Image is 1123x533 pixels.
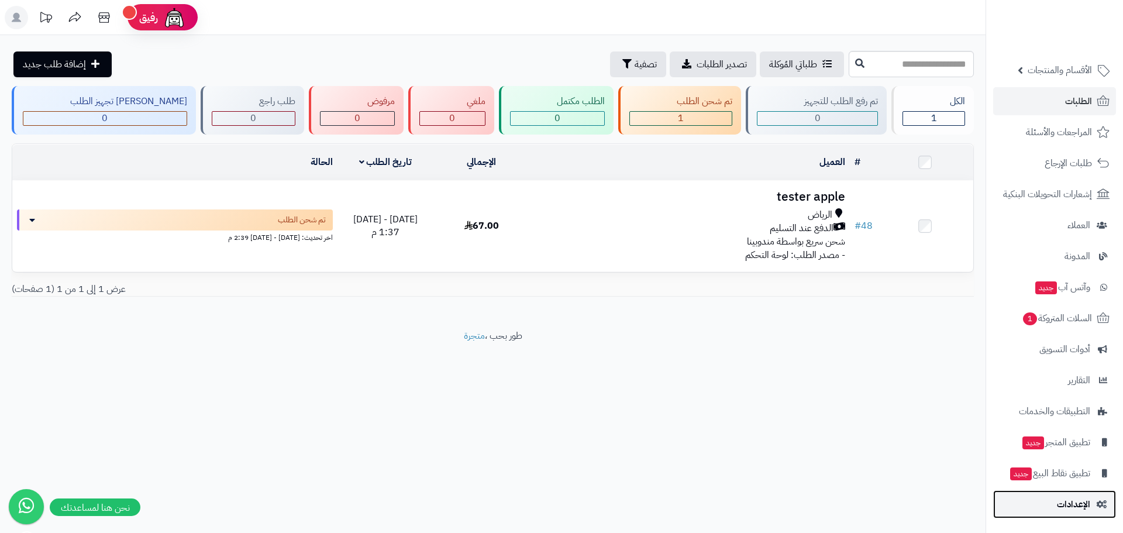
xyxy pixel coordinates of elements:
a: أدوات التسويق [993,335,1116,363]
span: أدوات التسويق [1039,341,1090,357]
a: التقارير [993,366,1116,394]
div: 0 [511,112,605,125]
span: الدفع عند التسليم [770,222,833,235]
span: جديد [1022,436,1044,449]
a: طلب راجع 0 [198,86,306,135]
span: 0 [449,111,455,125]
a: # [855,155,860,169]
span: جديد [1035,281,1057,294]
a: الإعدادات [993,490,1116,518]
div: ملغي [419,95,485,108]
a: تم رفع الطلب للتجهيز 0 [743,86,889,135]
div: طلب راجع [212,95,295,108]
span: 1 [678,111,684,125]
span: تصفية [635,57,657,71]
span: تطبيق نقاط البيع [1009,465,1090,482]
a: الطلب مكتمل 0 [497,86,616,135]
span: 0 [102,111,108,125]
a: التطبيقات والخدمات [993,397,1116,425]
a: تطبيق نقاط البيعجديد [993,459,1116,487]
a: الكل1 [889,86,976,135]
span: التقارير [1068,372,1090,388]
a: [PERSON_NAME] تجهيز الطلب 0 [9,86,198,135]
div: 0 [23,112,187,125]
span: طلباتي المُوكلة [769,57,817,71]
img: ai-face.png [163,6,186,29]
div: الكل [902,95,965,108]
a: تصدير الطلبات [670,51,756,77]
span: 0 [554,111,560,125]
div: 1 [630,112,732,125]
a: العميل [819,155,845,169]
div: اخر تحديث: [DATE] - [DATE] 2:39 م [17,231,333,243]
span: الرياض [808,208,832,222]
span: وآتس آب [1034,279,1090,295]
span: العملاء [1067,217,1090,233]
span: تطبيق المتجر [1021,434,1090,451]
a: طلبات الإرجاع [993,149,1116,177]
div: 0 [212,112,295,125]
span: تم شحن الطلب [278,214,326,226]
span: شحن سريع بواسطة مندوبينا [747,235,845,249]
div: 0 [757,112,877,125]
span: المراجعات والأسئلة [1026,124,1092,140]
span: التطبيقات والخدمات [1019,403,1090,419]
a: المراجعات والأسئلة [993,118,1116,146]
div: مرفوض [320,95,395,108]
a: السلات المتروكة1 [993,304,1116,332]
a: طلباتي المُوكلة [760,51,844,77]
span: رفيق [139,11,158,25]
span: 0 [354,111,360,125]
span: طلبات الإرجاع [1045,155,1092,171]
div: 0 [420,112,485,125]
span: تصدير الطلبات [697,57,747,71]
a: العملاء [993,211,1116,239]
span: 67.00 [464,219,499,233]
div: تم شحن الطلب [629,95,732,108]
div: عرض 1 إلى 1 من 1 (1 صفحات) [3,283,493,296]
span: [DATE] - [DATE] 1:37 م [353,212,418,240]
span: 1 [931,111,937,125]
a: مرفوض 0 [306,86,406,135]
a: الإجمالي [467,155,496,169]
span: المدونة [1065,248,1090,264]
a: إضافة طلب جديد [13,51,112,77]
span: 0 [815,111,821,125]
a: تحديثات المنصة [31,6,60,32]
span: 1 [1023,312,1037,325]
span: الأقسام والمنتجات [1028,62,1092,78]
span: الطلبات [1065,93,1092,109]
span: الإعدادات [1057,496,1090,513]
a: المدونة [993,242,1116,270]
a: ملغي 0 [406,86,497,135]
a: الحالة [311,155,333,169]
div: تم رفع الطلب للتجهيز [757,95,878,108]
a: #48 [855,219,873,233]
span: جديد [1010,467,1032,480]
a: الطلبات [993,87,1116,115]
a: وآتس آبجديد [993,273,1116,301]
a: تم شحن الطلب 1 [616,86,743,135]
h3: tester apple [535,190,845,204]
a: تطبيق المتجرجديد [993,428,1116,456]
span: السلات المتروكة [1022,310,1092,326]
span: إضافة طلب جديد [23,57,86,71]
span: إشعارات التحويلات البنكية [1003,186,1092,202]
div: الطلب مكتمل [510,95,605,108]
a: تاريخ الطلب [359,155,412,169]
div: 0 [321,112,394,125]
td: - مصدر الطلب: لوحة التحكم [530,181,850,271]
button: تصفية [610,51,666,77]
a: متجرة [464,329,485,343]
span: 0 [250,111,256,125]
div: [PERSON_NAME] تجهيز الطلب [23,95,187,108]
a: إشعارات التحويلات البنكية [993,180,1116,208]
span: # [855,219,861,233]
